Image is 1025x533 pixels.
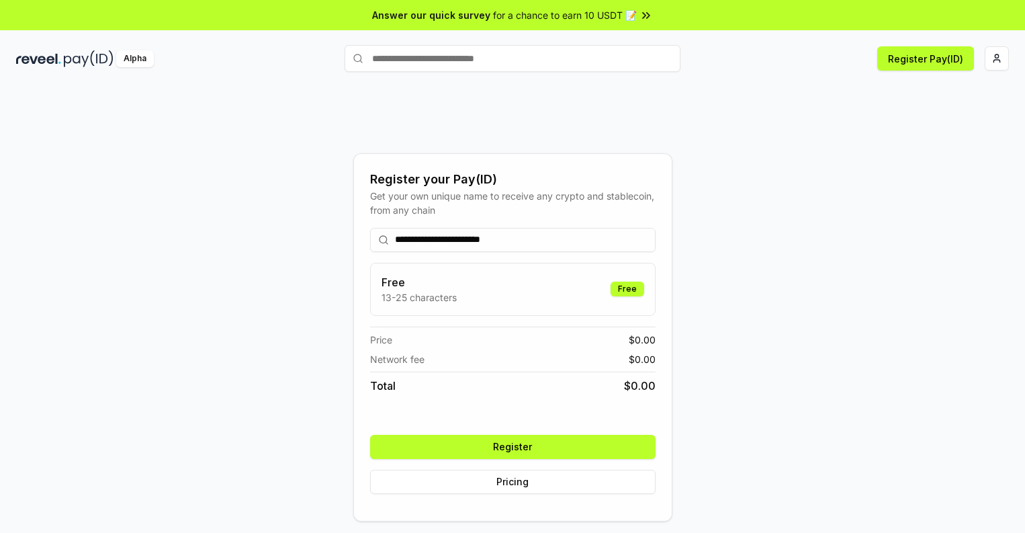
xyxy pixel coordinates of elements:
[370,189,656,217] div: Get your own unique name to receive any crypto and stablecoin, from any chain
[629,352,656,366] span: $ 0.00
[370,352,425,366] span: Network fee
[64,50,114,67] img: pay_id
[370,170,656,189] div: Register your Pay(ID)
[370,470,656,494] button: Pricing
[372,8,490,22] span: Answer our quick survey
[624,378,656,394] span: $ 0.00
[370,333,392,347] span: Price
[370,378,396,394] span: Total
[382,290,457,304] p: 13-25 characters
[493,8,637,22] span: for a chance to earn 10 USDT 📝
[370,435,656,459] button: Register
[382,274,457,290] h3: Free
[16,50,61,67] img: reveel_dark
[877,46,974,71] button: Register Pay(ID)
[611,282,644,296] div: Free
[629,333,656,347] span: $ 0.00
[116,50,154,67] div: Alpha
